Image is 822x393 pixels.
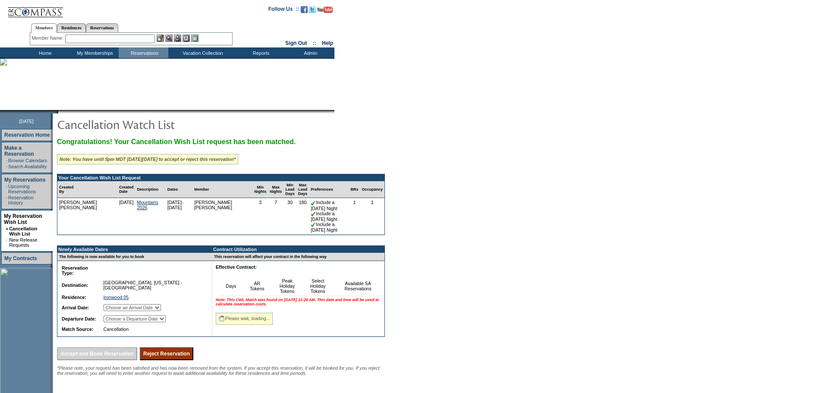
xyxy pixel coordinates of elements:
b: Departure Date: [62,316,96,321]
img: Follow us on Twitter [309,6,316,13]
td: [PERSON_NAME] [PERSON_NAME] [192,198,252,235]
td: Reservations [119,47,168,58]
td: · [6,195,7,205]
img: Impersonate [174,35,181,42]
img: promoShadowLeftCorner.gif [55,110,58,113]
td: Max Nights [268,181,283,198]
td: Peak Holiday Tokens [272,277,302,296]
td: Member [192,181,252,198]
img: b_calculator.gif [191,35,198,42]
td: Vacation Collection [168,47,235,58]
td: · [6,158,7,163]
td: Dates [166,181,193,198]
a: Mountains 2026 [137,200,158,210]
td: Days [220,277,243,296]
b: Match Source: [62,327,93,332]
b: Destination: [62,283,88,288]
b: » [6,226,8,231]
i: Note: You have until 5pm MDT [DATE][DATE] to accept or reject this reservation* [60,157,236,162]
b: Reservation Type: [62,265,88,276]
a: Ironwood 05 [104,295,129,300]
a: Reservation History [8,195,34,205]
td: Home [19,47,69,58]
span: [DATE] [19,119,34,124]
a: Sign Out [285,40,307,46]
a: New Release Requests [9,237,37,248]
td: Min Lead Days [283,181,296,198]
td: Select Holiday Tokens [302,277,333,296]
td: Note: This CWL Match was found on [DATE] 12:28 AM. This date and time will be used to calculate r... [214,296,383,308]
td: Max Lead Days [296,181,309,198]
b: Residence: [62,295,86,300]
a: Follow us on Twitter [309,9,316,14]
img: Become our fan on Facebook [301,6,308,13]
div: Member Name: [32,35,65,42]
td: [GEOGRAPHIC_DATA], [US_STATE] - [GEOGRAPHIC_DATA] [102,278,205,292]
img: b_edit.gif [157,35,164,42]
td: My Memberships [69,47,119,58]
img: Subscribe to our YouTube Channel [317,6,333,13]
td: 30 [283,198,296,235]
td: This reservation will affect your contract in the following way [212,253,384,261]
td: Min Nights [252,181,268,198]
a: Cancellation Wish List [9,226,37,236]
a: Help [322,40,333,46]
td: [PERSON_NAME] [PERSON_NAME] [57,198,117,235]
img: blank.gif [58,110,59,113]
img: chkSmaller.gif [311,201,316,206]
a: Subscribe to our YouTube Channel [317,9,333,14]
td: Occupancy [360,181,384,198]
a: Browse Calendars [8,158,47,163]
a: Become our fan on Facebook [301,9,308,14]
a: Members [31,23,57,33]
td: Cancellation [102,325,205,333]
td: Include a [DATE] Night Include a [DATE] Night Include a [DATE] Night [309,198,349,235]
a: Reservation Home [4,132,50,138]
td: · [6,164,7,169]
span: :: [313,40,316,46]
a: My Contracts [4,255,37,261]
td: 1 [360,198,384,235]
a: Make a Reservation [4,145,34,157]
img: pgTtlCancellationNotification.gif [57,116,230,133]
td: Available SA Reservations [333,277,383,296]
td: Your Cancellation Wish List Request [57,174,384,181]
td: 1 [349,198,360,235]
img: chkSmaller.gif [311,211,316,217]
b: Arrival Date: [62,305,89,310]
span: *Please note, your request has been satisfied and has now been removed from the system. If you ac... [57,365,380,376]
b: Effective Contract: [216,264,257,270]
td: Created Date [117,181,135,198]
input: Accept and Book Reservation [57,347,137,360]
a: My Reservation Wish List [4,213,42,225]
img: View [165,35,173,42]
td: Preferences [309,181,349,198]
a: My Reservations [4,177,45,183]
a: Upcoming Reservations [8,184,36,194]
td: 7 [268,198,283,235]
td: Admin [285,47,334,58]
td: Description [135,181,166,198]
a: Residences [57,23,86,32]
td: Reports [235,47,285,58]
td: 180 [296,198,309,235]
a: Reservations [86,23,118,32]
span: Congratulations! Your Cancellation Wish List request has been matched. [57,138,296,145]
td: AR Tokens [243,277,272,296]
img: Reservations [183,35,190,42]
td: The following is now available for you to book [57,253,207,261]
img: chkSmaller.gif [311,222,316,227]
td: Follow Us :: [268,5,299,16]
td: 3 [252,198,268,235]
td: BRs [349,181,360,198]
td: Newly Available Dates [57,246,207,253]
td: [DATE]- [DATE] [166,198,193,235]
div: Please wait, loading... [216,313,273,325]
a: Search Availability [8,164,47,169]
td: · [6,184,7,194]
input: Reject Reservation [140,347,193,360]
td: [DATE] [117,198,135,235]
td: Contract Utilization [212,246,384,253]
td: Created By [57,181,117,198]
td: · [6,237,8,248]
